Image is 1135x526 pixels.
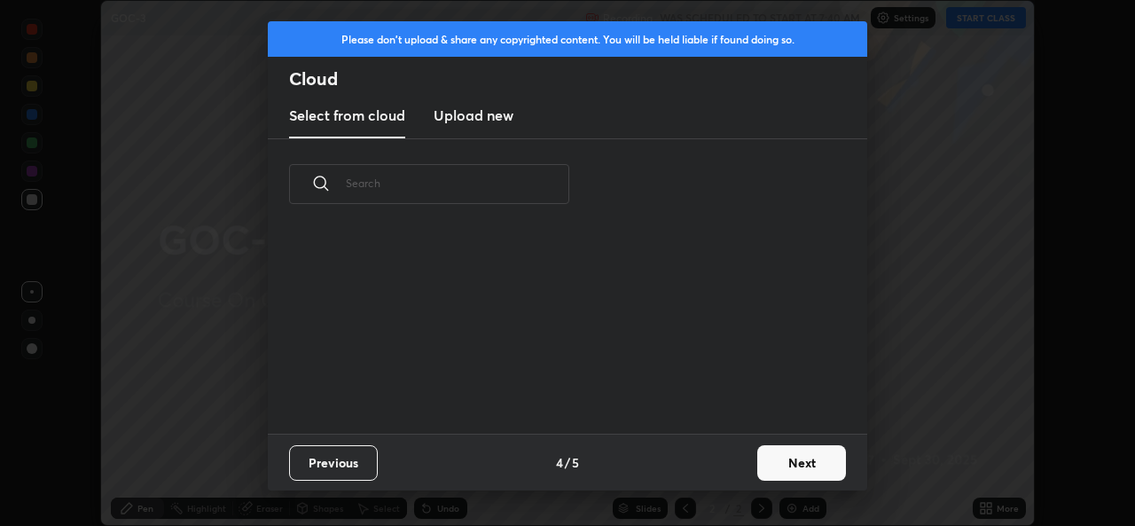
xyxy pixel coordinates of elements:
h4: / [565,453,570,472]
h2: Cloud [289,67,867,90]
h3: Select from cloud [289,105,405,126]
button: Next [757,445,846,481]
input: Search [346,145,569,221]
button: Previous [289,445,378,481]
div: Please don't upload & share any copyrighted content. You will be held liable if found doing so. [268,21,867,57]
h3: Upload new [434,105,513,126]
h4: 5 [572,453,579,472]
h4: 4 [556,453,563,472]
